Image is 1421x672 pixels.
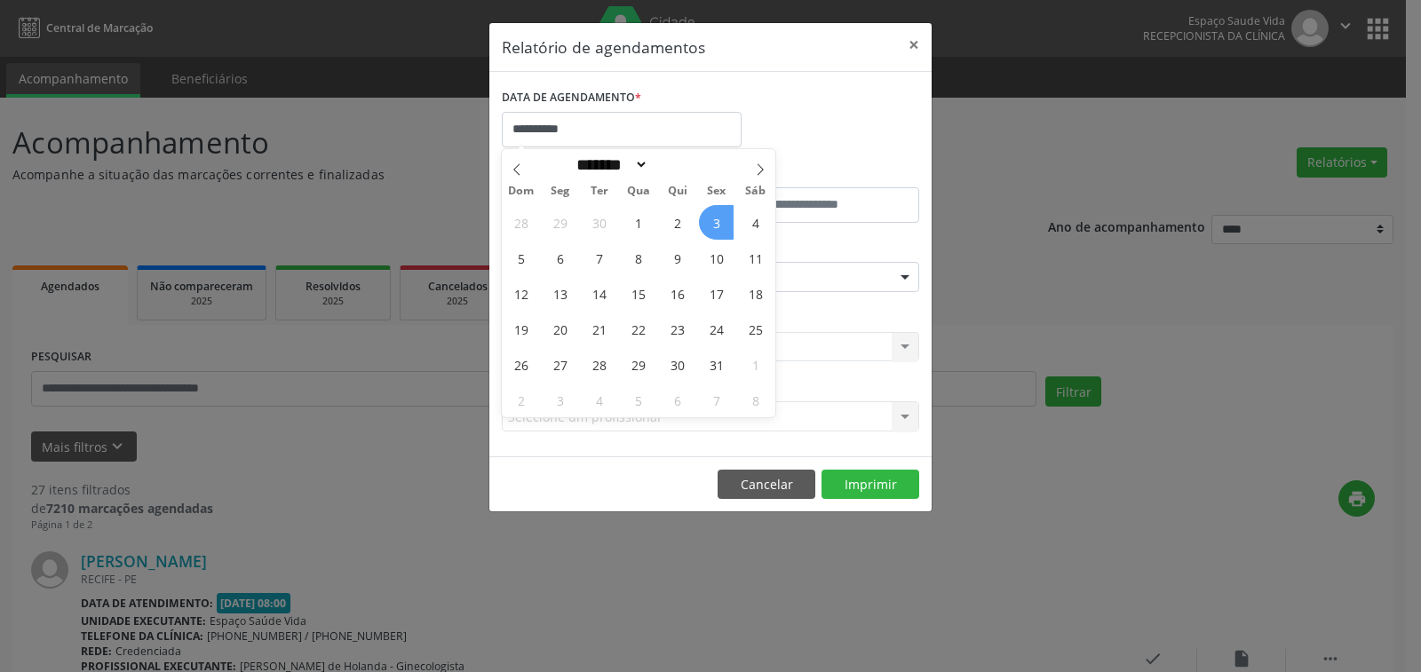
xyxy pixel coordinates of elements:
[543,383,577,417] span: Novembro 3, 2025
[715,160,919,187] label: ATÉ
[543,347,577,382] span: Outubro 27, 2025
[543,312,577,346] span: Outubro 20, 2025
[699,205,734,240] span: Outubro 3, 2025
[502,36,705,59] h5: Relatório de agendamentos
[660,312,695,346] span: Outubro 23, 2025
[582,241,616,275] span: Outubro 7, 2025
[660,347,695,382] span: Outubro 30, 2025
[738,241,773,275] span: Outubro 11, 2025
[738,312,773,346] span: Outubro 25, 2025
[736,186,775,197] span: Sáb
[543,241,577,275] span: Outubro 6, 2025
[697,186,736,197] span: Sex
[822,470,919,500] button: Imprimir
[621,347,655,382] span: Outubro 29, 2025
[543,276,577,311] span: Outubro 13, 2025
[738,205,773,240] span: Outubro 4, 2025
[699,383,734,417] span: Novembro 7, 2025
[699,241,734,275] span: Outubro 10, 2025
[504,312,538,346] span: Outubro 19, 2025
[738,347,773,382] span: Novembro 1, 2025
[504,383,538,417] span: Novembro 2, 2025
[570,155,648,174] select: Month
[896,23,932,67] button: Close
[502,84,641,112] label: DATA DE AGENDAMENTO
[658,186,697,197] span: Qui
[541,186,580,197] span: Seg
[504,276,538,311] span: Outubro 12, 2025
[580,186,619,197] span: Ter
[738,276,773,311] span: Outubro 18, 2025
[582,383,616,417] span: Novembro 4, 2025
[699,347,734,382] span: Outubro 31, 2025
[738,383,773,417] span: Novembro 8, 2025
[660,241,695,275] span: Outubro 9, 2025
[621,205,655,240] span: Outubro 1, 2025
[502,186,541,197] span: Dom
[660,383,695,417] span: Novembro 6, 2025
[660,205,695,240] span: Outubro 2, 2025
[543,205,577,240] span: Setembro 29, 2025
[504,205,538,240] span: Setembro 28, 2025
[718,470,815,500] button: Cancelar
[582,312,616,346] span: Outubro 21, 2025
[619,186,658,197] span: Qua
[621,241,655,275] span: Outubro 8, 2025
[699,276,734,311] span: Outubro 17, 2025
[504,347,538,382] span: Outubro 26, 2025
[648,155,707,174] input: Year
[660,276,695,311] span: Outubro 16, 2025
[582,276,616,311] span: Outubro 14, 2025
[621,383,655,417] span: Novembro 5, 2025
[582,347,616,382] span: Outubro 28, 2025
[699,312,734,346] span: Outubro 24, 2025
[582,205,616,240] span: Setembro 30, 2025
[621,312,655,346] span: Outubro 22, 2025
[621,276,655,311] span: Outubro 15, 2025
[504,241,538,275] span: Outubro 5, 2025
